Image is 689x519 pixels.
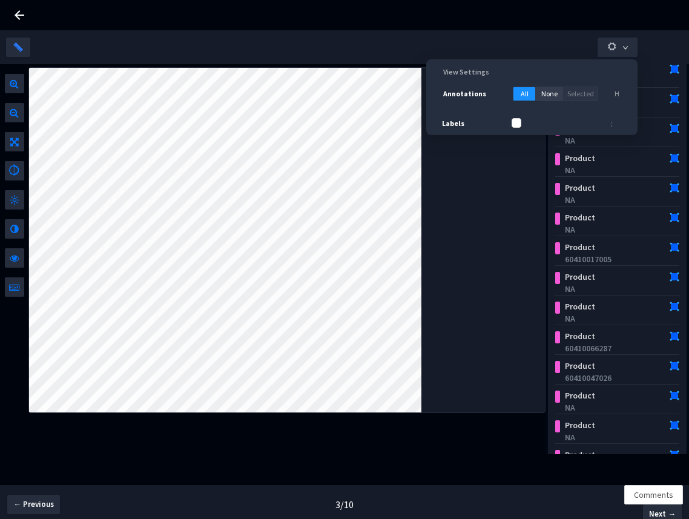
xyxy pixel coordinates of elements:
[670,242,679,252] img: Annotation
[622,45,628,51] span: down
[611,119,613,128] span: ;
[565,402,674,414] div: NA
[536,87,562,101] button: None
[565,75,674,87] div: NA
[634,488,673,501] span: Comments
[565,194,674,206] div: NA
[670,331,679,341] img: Annotation
[670,391,679,400] img: Annotation
[560,93,656,105] div: Product
[560,241,656,253] div: Product
[670,302,679,311] img: Annotation
[565,134,674,147] div: NA
[670,124,679,133] img: Annotation
[513,87,536,101] button: All
[670,272,679,282] img: Annotation
[670,64,679,74] img: Annotation
[565,283,674,295] div: NA
[560,211,656,223] div: Product
[670,361,679,371] img: Annotation
[560,182,656,194] div: Product
[562,87,598,101] button: Selected
[565,431,674,443] div: NA
[541,88,558,100] span: None
[560,122,656,134] div: Product
[560,63,656,75] div: Product
[335,498,354,512] div: 3 / 10
[560,271,656,283] div: Product
[598,38,638,57] button: down
[565,372,674,384] div: 60410047026
[560,300,656,312] div: Product
[521,88,529,100] span: All
[442,119,464,128] span: Labels
[443,88,486,100] label: Annotations
[565,164,674,176] div: NA
[565,312,674,325] div: NA
[670,153,679,163] img: Annotation
[560,152,656,164] div: Product
[624,485,683,504] button: Comments
[670,420,679,430] img: Annotation
[670,183,679,193] img: Annotation
[443,67,489,76] span: View Settings
[565,105,674,117] div: NA
[615,89,619,98] span: H
[565,253,674,265] div: 60410017005
[560,389,656,402] div: Product
[670,450,679,460] img: Annotation
[560,360,656,372] div: Product
[670,94,679,104] img: Annotation
[560,419,656,431] div: Product
[670,213,679,222] img: Annotation
[560,330,656,342] div: Product
[560,449,656,461] div: Product
[565,342,674,354] div: 60410066287
[565,223,674,236] div: NA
